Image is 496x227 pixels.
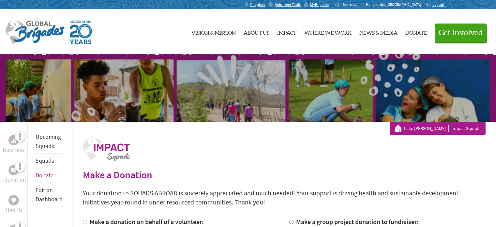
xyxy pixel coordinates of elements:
[36,183,65,206] li: Edit on Dashboard
[3,145,25,154] p: Business
[8,165,19,175] div: Education
[304,15,352,49] a: Where We Work
[83,169,486,181] h2: Make a Donation
[395,125,480,132] div: Impact Squads
[11,138,16,143] img: Business
[36,171,53,179] a: Donate
[6,195,22,215] a: HealthHealth
[1,165,26,185] a: EducationEducation
[191,15,236,49] a: Vision & Mission
[359,15,398,49] a: News & Media
[1,175,26,185] p: Education
[426,2,444,7] a: Logout
[432,2,444,7] span: Logout
[11,198,16,202] img: Health
[405,15,427,49] a: Donate
[3,135,25,154] a: BusinessBusiness
[244,15,269,49] a: About Us
[6,205,22,215] p: Health
[5,21,65,44] img: Global Brigades Logo
[70,21,92,44] img: Global Brigades Celebrating 20 Years
[8,195,19,205] div: Health
[36,133,61,150] a: Upcoming Squads
[36,186,63,203] a: Edit on Dashboard
[36,154,65,168] li: Squads
[83,188,486,207] p: Your donation to SQUADS ABROAD is sincerely appreciated and much needed! Your support is driving ...
[404,125,449,132] a: Lake [PERSON_NAME]
[296,218,419,226] label: Make a group project donation to fundraiser:
[435,24,487,42] button: Get Involved
[310,2,329,7] span: MyBrigades
[439,29,483,37] span: Get Involved
[11,168,16,172] img: Education
[366,2,426,7] p: Hello, dulce.[GEOGRAPHIC_DATA]!
[36,130,65,154] li: Upcoming Squads
[343,2,361,7] input: Search...
[275,2,301,7] span: Volunteer Tools
[36,157,54,164] a: Squads
[83,138,130,161] img: logo-impact.png
[36,168,65,183] li: Donate
[250,2,265,7] span: Chapters
[8,135,19,145] div: Business
[90,218,204,226] label: Make a donation on behalf of a volunteer:
[277,15,296,49] a: Impact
